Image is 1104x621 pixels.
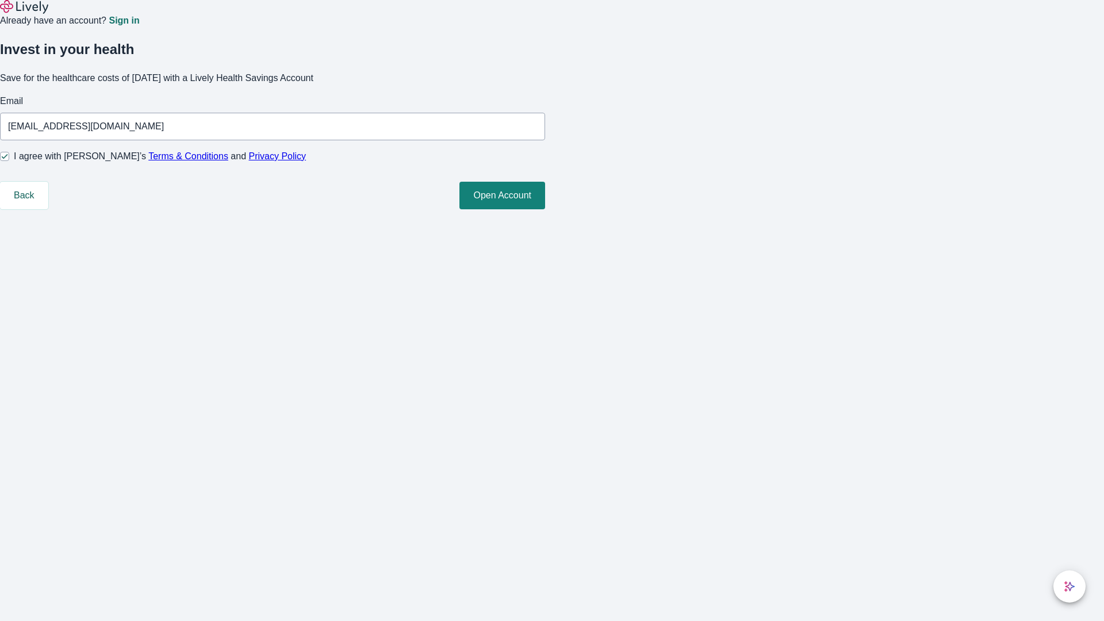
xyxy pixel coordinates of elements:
a: Privacy Policy [249,151,306,161]
span: I agree with [PERSON_NAME]’s and [14,149,306,163]
svg: Lively AI Assistant [1064,581,1075,592]
a: Terms & Conditions [148,151,228,161]
a: Sign in [109,16,139,25]
button: chat [1053,570,1086,603]
button: Open Account [459,182,545,209]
